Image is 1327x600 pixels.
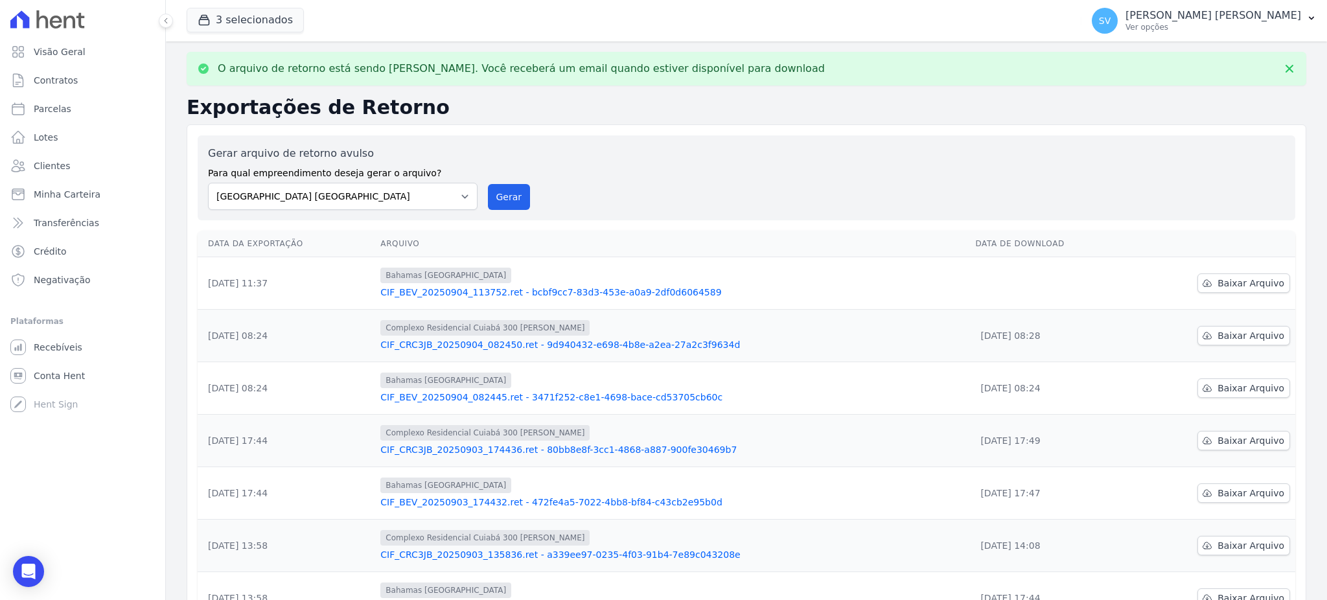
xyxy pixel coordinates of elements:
a: CIF_BEV_20250904_082445.ret - 3471f252-c8e1-4698-bace-cd53705cb60c [380,391,965,404]
h2: Exportações de Retorno [187,96,1306,119]
th: Data da Exportação [198,231,375,257]
span: Bahamas [GEOGRAPHIC_DATA] [380,583,511,598]
td: [DATE] 11:37 [198,257,375,310]
a: Baixar Arquivo [1197,431,1290,450]
span: Complexo Residencial Cuiabá 300 [PERSON_NAME] [380,530,590,546]
span: Complexo Residencial Cuiabá 300 [PERSON_NAME] [380,425,590,441]
a: Transferências [5,210,160,236]
a: Baixar Arquivo [1197,536,1290,555]
a: CIF_CRC3JB_20250903_135836.ret - a339ee97-0235-4f03-91b4-7e89c043208e [380,548,965,561]
label: Para qual empreendimento deseja gerar o arquivo? [208,161,478,180]
p: Ver opções [1125,22,1301,32]
a: Visão Geral [5,39,160,65]
span: Clientes [34,159,70,172]
div: Plataformas [10,314,155,329]
td: [DATE] 17:44 [198,415,375,467]
button: 3 selecionados [187,8,304,32]
td: [DATE] 17:47 [970,467,1130,520]
a: Minha Carteira [5,181,160,207]
span: Negativação [34,273,91,286]
a: Crédito [5,238,160,264]
button: Gerar [488,184,531,210]
span: Baixar Arquivo [1217,382,1284,395]
a: CIF_CRC3JB_20250903_174436.ret - 80bb8e8f-3cc1-4868-a887-900fe30469b7 [380,443,965,456]
a: Contratos [5,67,160,93]
a: Baixar Arquivo [1197,378,1290,398]
td: [DATE] 08:24 [198,310,375,362]
span: Conta Hent [34,369,85,382]
td: [DATE] 13:58 [198,520,375,572]
span: Baixar Arquivo [1217,329,1284,342]
th: Arquivo [375,231,970,257]
span: Bahamas [GEOGRAPHIC_DATA] [380,268,511,283]
span: Visão Geral [34,45,86,58]
button: SV [PERSON_NAME] [PERSON_NAME] Ver opções [1081,3,1327,39]
a: Lotes [5,124,160,150]
a: Clientes [5,153,160,179]
span: Lotes [34,131,58,144]
span: Baixar Arquivo [1217,277,1284,290]
td: [DATE] 08:24 [198,362,375,415]
td: [DATE] 17:44 [198,467,375,520]
span: Bahamas [GEOGRAPHIC_DATA] [380,478,511,493]
td: [DATE] 14:08 [970,520,1130,572]
a: Conta Hent [5,363,160,389]
span: Minha Carteira [34,188,100,201]
span: Complexo Residencial Cuiabá 300 [PERSON_NAME] [380,320,590,336]
span: Transferências [34,216,99,229]
span: Baixar Arquivo [1217,539,1284,552]
a: CIF_BEV_20250904_113752.ret - bcbf9cc7-83d3-453e-a0a9-2df0d6064589 [380,286,965,299]
p: [PERSON_NAME] [PERSON_NAME] [1125,9,1301,22]
a: Baixar Arquivo [1197,326,1290,345]
a: Baixar Arquivo [1197,483,1290,503]
a: Negativação [5,267,160,293]
a: CIF_CRC3JB_20250904_082450.ret - 9d940432-e698-4b8e-a2ea-27a2c3f9634d [380,338,965,351]
a: Parcelas [5,96,160,122]
td: [DATE] 08:24 [970,362,1130,415]
span: Baixar Arquivo [1217,434,1284,447]
span: Contratos [34,74,78,87]
a: CIF_BEV_20250903_174432.ret - 472fe4a5-7022-4bb8-bf84-c43cb2e95b0d [380,496,965,509]
a: Baixar Arquivo [1197,273,1290,293]
span: Baixar Arquivo [1217,487,1284,500]
td: [DATE] 08:28 [970,310,1130,362]
a: Recebíveis [5,334,160,360]
span: Bahamas [GEOGRAPHIC_DATA] [380,373,511,388]
span: Crédito [34,245,67,258]
div: Open Intercom Messenger [13,556,44,587]
th: Data de Download [970,231,1130,257]
span: Parcelas [34,102,71,115]
p: O arquivo de retorno está sendo [PERSON_NAME]. Você receberá um email quando estiver disponível p... [218,62,825,75]
span: SV [1099,16,1111,25]
span: Recebíveis [34,341,82,354]
td: [DATE] 17:49 [970,415,1130,467]
label: Gerar arquivo de retorno avulso [208,146,478,161]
